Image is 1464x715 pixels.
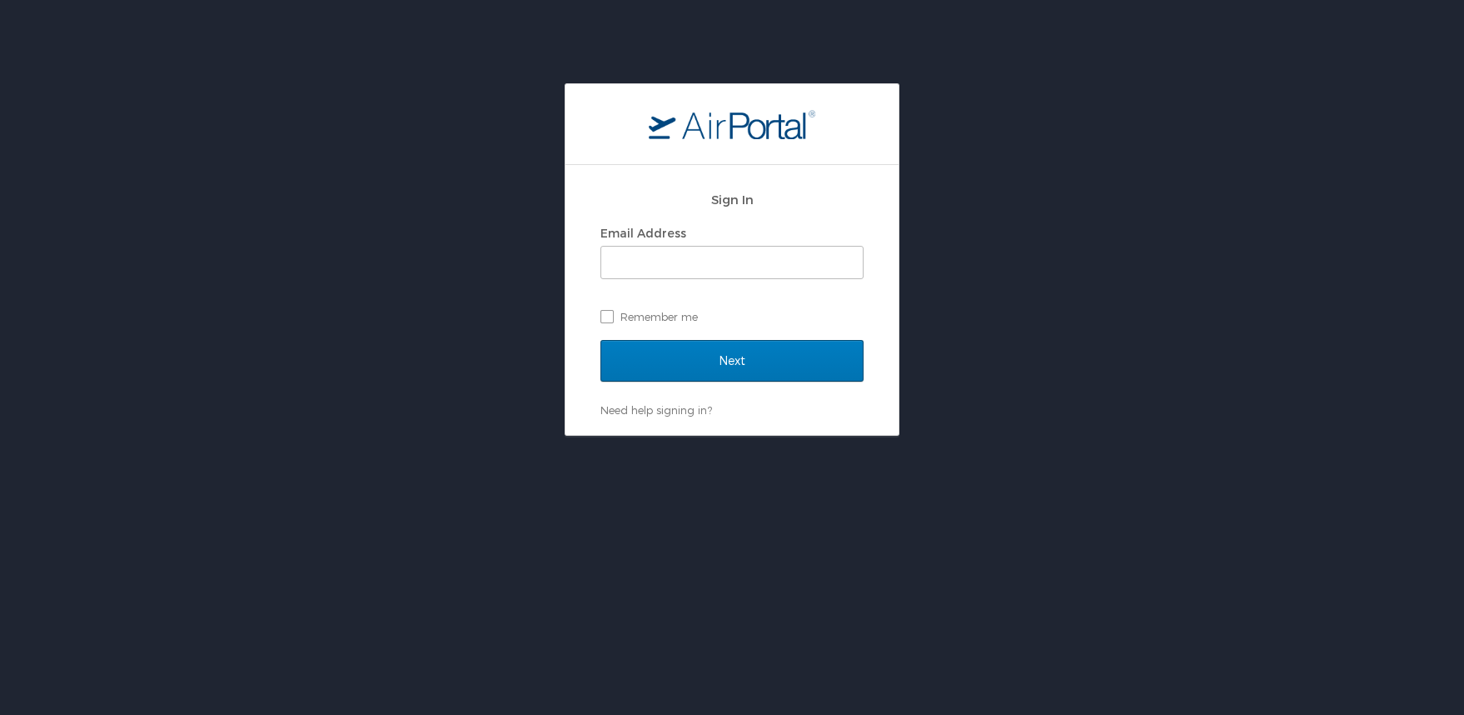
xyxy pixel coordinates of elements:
[600,190,864,209] h2: Sign In
[600,403,712,417] a: Need help signing in?
[600,304,864,329] label: Remember me
[649,109,815,139] img: logo
[600,226,686,240] label: Email Address
[600,340,864,382] input: Next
